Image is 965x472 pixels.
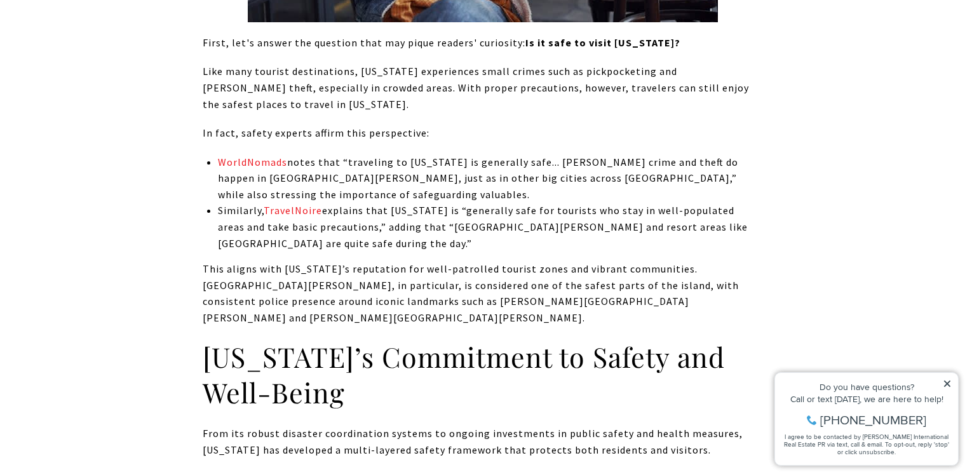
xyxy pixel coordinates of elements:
[203,125,763,142] p: In fact, safety experts affirm this perspective:
[218,154,762,203] p: notes that “traveling to [US_STATE] is generally safe... [PERSON_NAME] crime and theft do happen ...
[218,203,762,252] p: Similarly, explains that [US_STATE] is “generally safe for tourists who stay in well-populated ar...
[52,60,158,72] span: [PHONE_NUMBER]
[16,78,181,102] span: I agree to be contacted by [PERSON_NAME] International Real Estate PR via text, call & email. To ...
[218,156,287,168] a: WorldNomads
[203,426,763,458] p: From its robust disaster coordination systems to ongoing investments in public safety and health ...
[203,339,763,410] h2: [US_STATE]’s Commitment to Safety and Well-Being
[525,36,680,49] strong: Is it safe to visit [US_STATE]?
[203,261,763,326] p: This aligns with [US_STATE]’s reputation for well-patrolled tourist zones and vibrant communities...
[13,41,184,50] div: Call or text [DATE], we are here to help!
[13,29,184,37] div: Do you have questions?
[203,64,763,112] p: Like many tourist destinations, [US_STATE] experiences small crimes such as pickpocketing and [PE...
[203,36,680,49] span: First, let's answer the question that may pique readers' curiosity:
[264,204,322,217] a: TravelNoire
